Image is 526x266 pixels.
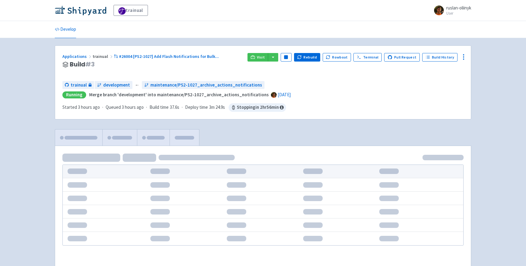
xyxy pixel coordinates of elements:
small: User [446,11,471,15]
img: Shipyard logo [55,5,106,15]
span: 37.6s [170,104,179,111]
span: Visit [257,55,265,60]
a: development [95,81,132,89]
a: Develop [55,21,76,38]
button: Pause [281,53,292,62]
span: development [103,82,130,89]
a: Visit [247,53,268,62]
a: Build History [422,53,458,62]
span: 3m 24.9s [209,104,225,111]
strong: Merge branch 'development' into maintenance/PS2-1027_archive_actions_notifications [89,92,269,98]
a: trainual [62,81,94,89]
a: Pull Request [384,53,420,62]
div: · · · [62,103,286,112]
span: #26004 [PS2-1027] Add Flash Notifications for Bulk ... [119,54,219,59]
a: maintenance/PS2-1027_archive_actions_notifications [142,81,265,89]
a: #26004 [PS2-1027] Add Flash Notifications for Bulk... [114,54,220,59]
span: Stopping in 2 hr 56 min [229,103,286,112]
span: Queued [106,104,144,110]
a: trainual [114,5,148,16]
span: Deploy time [185,104,208,111]
span: trainual [93,54,114,59]
span: Build [70,61,95,68]
a: [DATE] [278,92,291,98]
span: ← [135,82,139,89]
span: maintenance/PS2-1027_archive_actions_notifications [150,82,262,89]
span: Build time [149,104,169,111]
a: Applications [62,54,93,59]
a: Terminal [353,53,382,62]
span: Started [62,104,100,110]
button: Rebuild [294,53,320,62]
div: Running [62,91,86,98]
span: # 3 [85,60,95,69]
button: Rowboat [323,53,351,62]
a: ruslan-oliinyk User [430,5,471,15]
span: trainual [71,82,87,89]
time: 3 hours ago [122,104,144,110]
time: 3 hours ago [78,104,100,110]
span: ruslan-oliinyk [446,5,471,11]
